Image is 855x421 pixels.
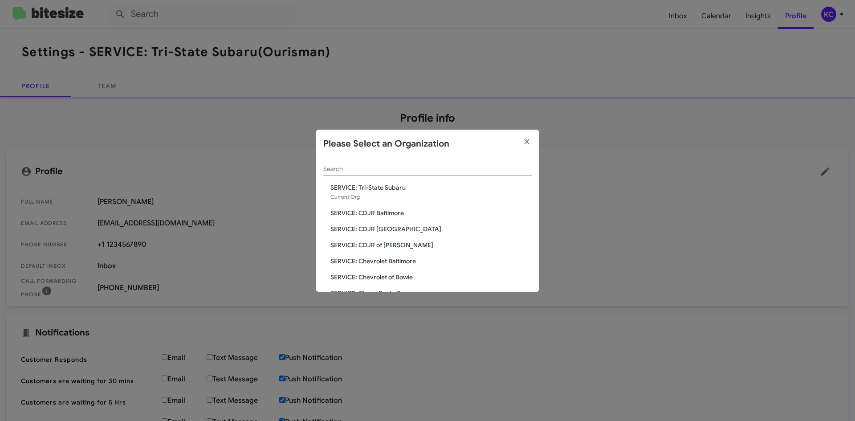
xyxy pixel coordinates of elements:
span: SERVICE: Chevrolet of Bowie [330,273,532,282]
span: SERVICE: Chevy Rockville [330,289,532,298]
span: SERVICE: Tri-State Subaru [330,183,532,192]
span: SERVICE: Chevrolet Baltimore [330,257,532,266]
span: Current Org [330,193,360,200]
span: SERVICE: CDJR [GEOGRAPHIC_DATA] [330,225,532,233]
span: SERVICE: CDJR Baltimore [330,208,532,217]
span: SERVICE: CDJR of [PERSON_NAME] [330,241,532,249]
h2: Please Select an Organization [323,137,449,151]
